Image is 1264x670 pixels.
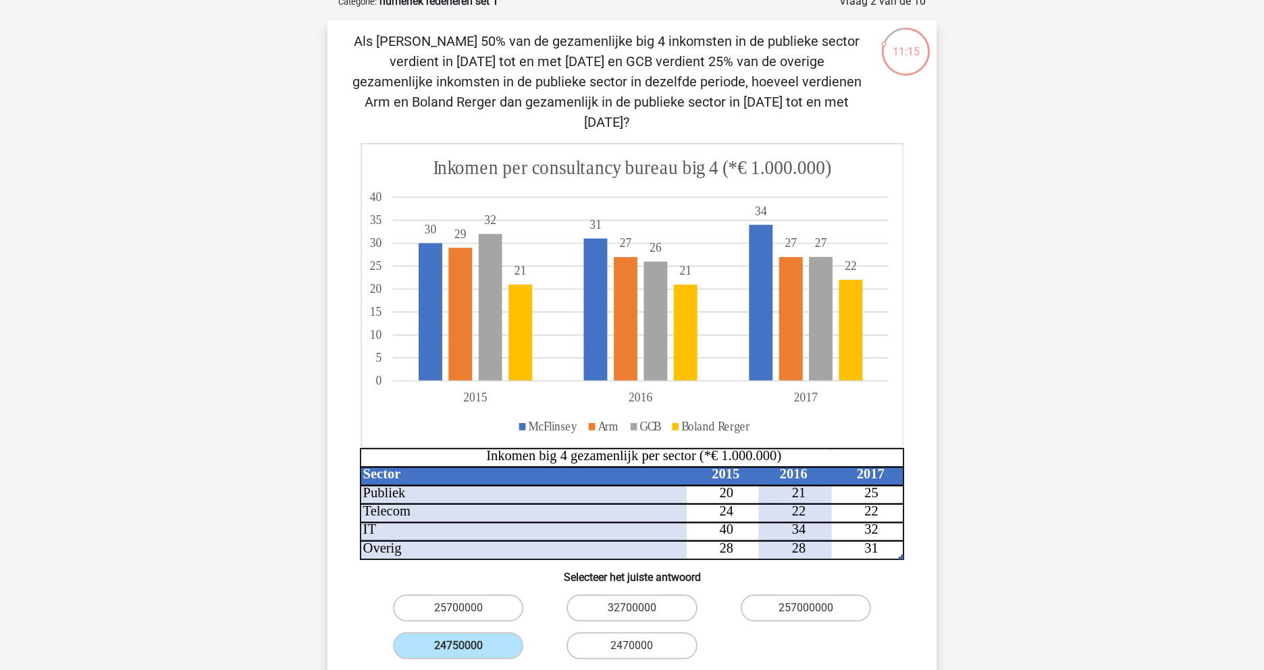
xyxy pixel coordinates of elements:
[567,594,697,621] label: 32700000
[370,282,382,296] tspan: 20
[370,213,382,227] tspan: 35
[620,236,797,250] tspan: 2727
[454,227,467,241] tspan: 29
[815,236,827,250] tspan: 27
[349,560,915,584] h6: Selecteer het juiste antwoord
[780,466,808,481] tspan: 2016
[864,522,878,537] tspan: 32
[720,540,734,555] tspan: 28
[376,351,382,365] tspan: 5
[720,522,734,537] tspan: 40
[515,264,691,278] tspan: 2121
[376,374,382,388] tspan: 0
[845,259,857,273] tspan: 22
[681,419,749,433] tspan: Boland Rerger
[370,328,382,342] tspan: 10
[650,240,662,254] tspan: 26
[792,522,806,537] tspan: 34
[370,190,382,204] tspan: 40
[363,540,402,556] tspan: Overig
[792,540,806,555] tspan: 28
[486,448,781,464] tspan: Inkomen big 4 gezamenlijk per sector (*€ 1.000.000)
[640,419,662,433] tspan: GCB
[484,213,496,227] tspan: 32
[370,305,382,319] tspan: 15
[712,466,739,481] tspan: 2015
[792,485,806,500] tspan: 21
[792,503,806,518] tspan: 22
[857,466,885,481] tspan: 2017
[720,503,734,518] tspan: 24
[363,485,406,500] tspan: Publiek
[393,594,523,621] label: 25700000
[864,503,878,518] tspan: 22
[567,632,697,659] label: 2470000
[433,156,831,179] tspan: Inkomen per consultancy bureau big 4 (*€ 1.000.000)
[864,540,878,555] tspan: 31
[880,26,931,60] div: 11:15
[463,391,818,405] tspan: 201520162017
[589,217,602,231] tspan: 31
[755,204,767,218] tspan: 34
[363,522,377,537] tspan: IT
[741,594,871,621] label: 257000000
[529,419,578,433] tspan: McFlinsey
[598,419,618,433] tspan: Arm
[864,485,878,500] tspan: 25
[370,236,382,250] tspan: 30
[425,222,437,236] tspan: 30
[370,259,382,273] tspan: 25
[363,503,411,518] tspan: Telecom
[720,485,734,500] tspan: 20
[363,466,401,481] tspan: Sector
[349,31,864,132] p: Als [PERSON_NAME] 50% van de gezamenlijke big 4 inkomsten in de publieke sector verdient in [DATE...
[393,632,523,659] label: 24750000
